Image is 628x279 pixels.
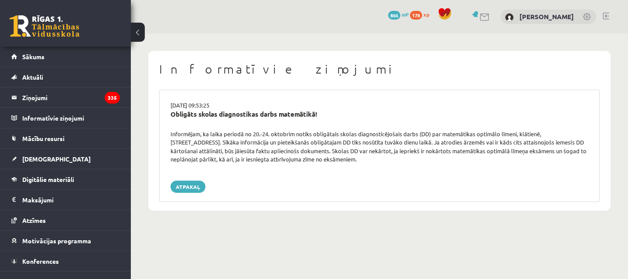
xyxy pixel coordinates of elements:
a: Maksājumi [11,190,120,210]
span: Digitālie materiāli [22,175,74,183]
a: 866 mP [388,11,409,18]
span: mP [402,11,409,18]
span: Aktuāli [22,73,43,81]
a: Konferences [11,251,120,271]
a: [PERSON_NAME] [519,12,574,21]
span: Sākums [22,53,44,61]
span: xp [423,11,429,18]
a: Ziņojumi335 [11,87,120,108]
a: Digitālie materiāli [11,169,120,189]
div: Obligāts skolas diagnostikas darbs matemātikā! [171,109,588,119]
a: Aktuāli [11,67,120,87]
a: [DEMOGRAPHIC_DATA] [11,149,120,169]
a: Informatīvie ziņojumi [11,108,120,128]
div: Informējam, ka laika periodā no 20.-24. oktobrim notiks obligātais skolas diagnosticējošais darbs... [164,130,595,164]
a: Mācību resursi [11,128,120,148]
i: 335 [105,92,120,104]
span: [DEMOGRAPHIC_DATA] [22,155,91,163]
span: Atzīmes [22,216,46,224]
a: Atpakaļ [171,181,205,193]
legend: Maksājumi [22,190,120,210]
a: Sākums [11,47,120,67]
span: Motivācijas programma [22,237,91,245]
legend: Ziņojumi [22,87,120,108]
a: Motivācijas programma [11,231,120,251]
a: Rīgas 1. Tālmācības vidusskola [10,15,79,37]
legend: Informatīvie ziņojumi [22,108,120,128]
a: 178 xp [410,11,433,18]
span: 866 [388,11,400,20]
div: [DATE] 09:53:25 [164,101,595,110]
a: Atzīmes [11,210,120,230]
img: Marta Vanovska [505,13,514,22]
h1: Informatīvie ziņojumi [159,62,600,77]
span: Konferences [22,257,59,265]
span: Mācību resursi [22,134,65,142]
span: 178 [410,11,422,20]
